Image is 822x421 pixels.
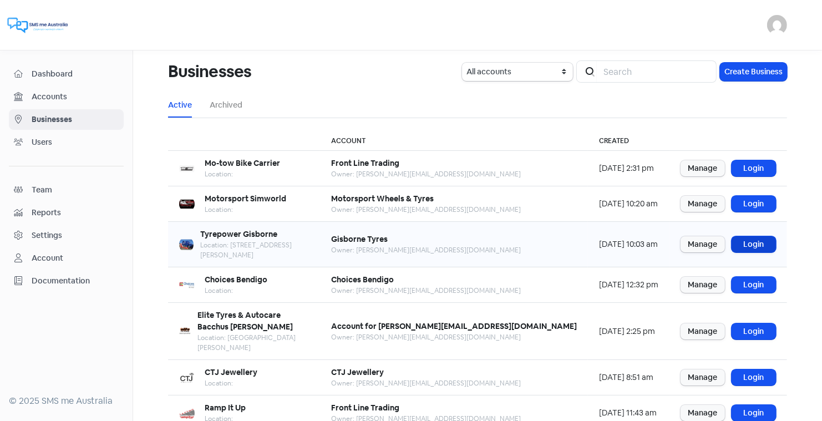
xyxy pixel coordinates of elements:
a: Users [9,132,124,153]
a: Login [732,196,776,212]
a: Login [732,277,776,293]
div: [DATE] 2:25 pm [599,326,658,337]
a: Manage [681,405,725,421]
img: 66d538de-5a83-4c3b-bc95-2d621ac501ae-250x250.png [179,323,191,339]
button: Create Business [720,63,787,81]
img: 0e827074-2277-4e51-9f29-4863781f49ff-250x250.png [179,277,195,293]
a: Team [9,180,124,200]
th: Account [320,131,588,151]
div: Owner: [PERSON_NAME][EMAIL_ADDRESS][DOMAIN_NAME] [331,205,521,215]
span: Team [32,184,119,196]
img: fe3a614c-30e4-438f-9f59-e4c543db84eb-250x250.png [179,161,195,176]
div: [DATE] 10:03 am [599,239,658,250]
div: Location: [GEOGRAPHIC_DATA][PERSON_NAME] [197,333,309,353]
div: Location: [205,205,286,215]
b: Front Line Trading [331,158,399,168]
div: Owner: [PERSON_NAME][EMAIL_ADDRESS][DOMAIN_NAME] [331,169,521,179]
a: Manage [681,323,725,339]
a: Archived [210,99,242,111]
a: Login [732,369,776,386]
a: Account [9,248,124,268]
span: Accounts [32,91,119,103]
b: Choices Bendigo [331,275,394,285]
a: Settings [9,225,124,246]
a: Manage [681,236,725,252]
a: Login [732,160,776,176]
div: Owner: [PERSON_NAME][EMAIL_ADDRESS][DOMAIN_NAME] [331,286,521,296]
a: Reports [9,202,124,223]
div: [DATE] 12:32 pm [599,279,658,291]
b: Tyrepower Gisborne [200,229,277,239]
a: Businesses [9,109,124,130]
a: Login [732,405,776,421]
a: Documentation [9,271,124,291]
b: CTJ Jewellery [205,367,257,377]
div: Owner: [PERSON_NAME][EMAIL_ADDRESS][DOMAIN_NAME] [331,245,521,255]
div: Location: [STREET_ADDRESS][PERSON_NAME] [200,240,309,260]
span: Users [32,136,119,148]
a: Manage [681,160,725,176]
b: Motorsport Wheels & Tyres [331,194,434,204]
div: Account [32,252,63,264]
a: Dashboard [9,64,124,84]
div: Settings [32,230,62,241]
th: Created [588,131,669,151]
b: Choices Bendigo [205,275,267,285]
b: Elite Tyres & Autocare Bacchus [PERSON_NAME] [197,310,293,332]
b: CTJ Jewellery [331,367,384,377]
a: Manage [681,196,725,212]
b: Motorsport Simworld [205,194,286,204]
img: f04f9500-df2d-4bc6-9216-70fe99c8ada6-250x250.png [179,196,195,212]
img: 35f4c1ad-4f2e-48ad-ab30-5155fdf70f3d-250x250.png [179,405,195,421]
input: Search [597,60,717,83]
img: c0bdde3a-5c04-4e51-87e4-5bbdd84d0774-250x250.png [179,237,194,252]
div: [DATE] 11:43 am [599,407,658,419]
a: Login [732,236,776,252]
div: [DATE] 8:51 am [599,372,658,383]
span: Documentation [32,275,119,287]
b: Mo-tow Bike Carrier [205,158,280,168]
img: 7be11b49-75b7-437a-b653-4ef32f684f53-250x250.png [179,370,195,386]
a: Login [732,323,776,339]
a: Manage [681,277,725,293]
div: Location: [205,169,280,179]
a: Manage [681,369,725,386]
div: © 2025 SMS me Australia [9,394,124,408]
span: Dashboard [32,68,119,80]
img: User [767,15,787,35]
div: [DATE] 2:31 pm [599,163,658,174]
div: Owner: [PERSON_NAME][EMAIL_ADDRESS][DOMAIN_NAME] [331,378,521,388]
b: Ramp It Up [205,403,246,413]
a: Active [168,99,192,111]
div: Owner: [PERSON_NAME][EMAIL_ADDRESS][DOMAIN_NAME] [331,332,577,342]
span: Reports [32,207,119,219]
div: Location: [205,378,257,388]
b: Account for [PERSON_NAME][EMAIL_ADDRESS][DOMAIN_NAME] [331,321,577,331]
span: Businesses [32,114,119,125]
div: [DATE] 10:20 am [599,198,658,210]
b: Gisborne Tyres [331,234,388,244]
a: Accounts [9,87,124,107]
h1: Businesses [168,54,251,89]
div: Location: [205,286,267,296]
b: Front Line Trading [331,403,399,413]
